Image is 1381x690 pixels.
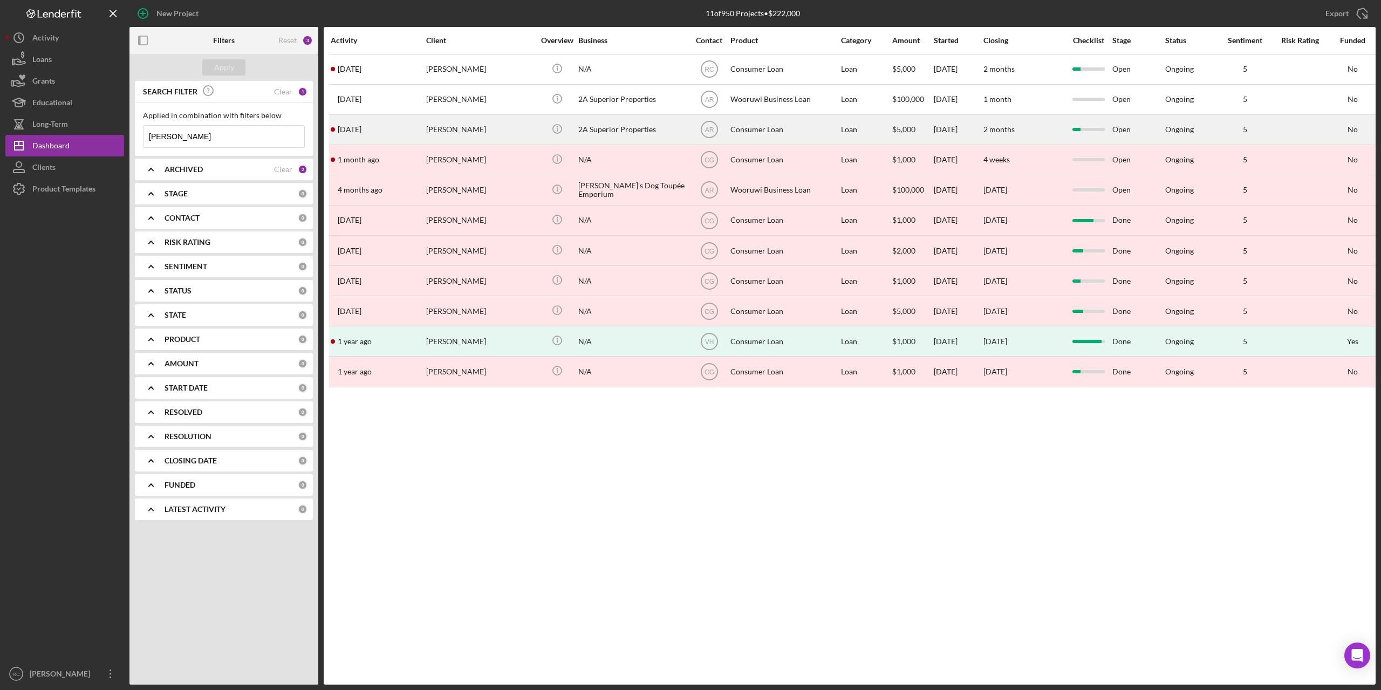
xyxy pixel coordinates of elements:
[730,297,838,325] div: Consumer Loan
[841,327,891,356] div: Loan
[892,146,933,174] div: $1,000
[1328,186,1377,194] div: No
[934,357,982,386] div: [DATE]
[1165,95,1194,104] div: Ongoing
[274,87,292,96] div: Clear
[730,146,838,174] div: Consumer Loan
[841,267,891,295] div: Loan
[578,146,686,174] div: N/A
[165,408,202,416] b: RESOLVED
[1325,3,1349,24] div: Export
[892,267,933,295] div: $1,000
[578,236,686,265] div: N/A
[1165,277,1194,285] div: Ongoing
[705,308,714,315] text: CG
[278,36,297,45] div: Reset
[165,481,195,489] b: FUNDED
[1112,267,1164,295] div: Done
[1165,36,1217,45] div: Status
[1112,55,1164,84] div: Open
[706,9,800,18] div: 11 of 950 Projects • $222,000
[156,3,199,24] div: New Project
[338,307,361,316] time: 2024-12-06 17:55
[298,480,307,490] div: 0
[983,36,1064,45] div: Closing
[1328,216,1377,224] div: No
[165,189,188,198] b: STAGE
[338,95,361,104] time: 2025-08-19 21:18
[983,215,1007,224] time: [DATE]
[934,267,982,295] div: [DATE]
[302,35,313,46] div: 3
[841,55,891,84] div: Loan
[338,65,361,73] time: 2025-09-01 12:19
[5,135,124,156] button: Dashboard
[426,297,534,325] div: [PERSON_NAME]
[705,156,714,164] text: CG
[1328,125,1377,134] div: No
[1218,186,1272,194] div: 5
[892,115,933,144] div: $5,000
[213,36,235,45] b: Filters
[730,236,838,265] div: Consumer Loan
[5,27,124,49] button: Activity
[1315,3,1376,24] button: Export
[298,359,307,368] div: 0
[1112,236,1164,265] div: Done
[1112,327,1164,356] div: Done
[338,277,361,285] time: 2024-12-08 14:28
[1112,206,1164,235] div: Done
[1328,367,1377,376] div: No
[5,113,124,135] button: Long-Term
[730,55,838,84] div: Consumer Loan
[934,297,982,325] div: [DATE]
[841,85,891,114] div: Loan
[165,359,199,368] b: AMOUNT
[730,267,838,295] div: Consumer Loan
[841,357,891,386] div: Loan
[1165,125,1194,134] div: Ongoing
[892,55,933,84] div: $5,000
[1165,186,1194,194] div: Ongoing
[1165,307,1194,316] div: Ongoing
[1218,216,1272,224] div: 5
[705,66,714,73] text: RC
[338,247,361,255] time: 2024-12-27 18:42
[892,327,933,356] div: $1,000
[32,70,55,94] div: Grants
[32,178,95,202] div: Product Templates
[841,206,891,235] div: Loan
[143,87,197,96] b: SEARCH FILTER
[1165,247,1194,255] div: Ongoing
[426,146,534,174] div: [PERSON_NAME]
[338,216,361,224] time: 2025-01-20 17:43
[841,146,891,174] div: Loan
[934,146,982,174] div: [DATE]
[983,155,1010,164] time: 4 weeks
[426,36,534,45] div: Client
[934,206,982,235] div: [DATE]
[1112,36,1164,45] div: Stage
[298,310,307,320] div: 0
[165,384,208,392] b: START DATE
[5,49,124,70] button: Loans
[12,671,20,677] text: RC
[298,262,307,271] div: 0
[892,85,933,114] div: $100,000
[841,115,891,144] div: Loan
[1165,216,1194,224] div: Ongoing
[165,286,192,295] b: STATUS
[892,36,933,45] div: Amount
[1165,155,1194,164] div: Ongoing
[32,92,72,116] div: Educational
[1112,176,1164,204] div: Open
[331,36,425,45] div: Activity
[298,456,307,466] div: 0
[165,311,186,319] b: STATE
[689,36,729,45] div: Contact
[983,185,1007,194] time: [DATE]
[338,155,379,164] time: 2025-07-31 15:25
[165,456,217,465] b: CLOSING DATE
[298,165,307,174] div: 2
[1218,277,1272,285] div: 5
